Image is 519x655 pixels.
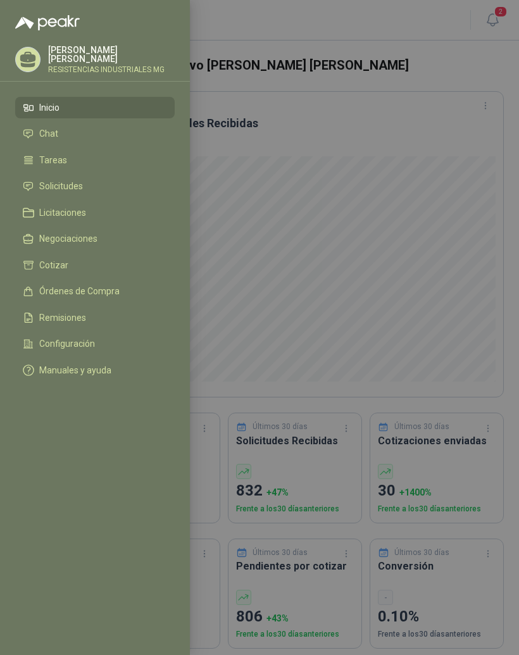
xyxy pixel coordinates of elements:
[15,15,80,30] img: Logo peakr
[39,181,83,191] span: Solicitudes
[39,234,97,244] span: Negociaciones
[15,281,175,303] a: Órdenes de Compra
[15,97,175,118] a: Inicio
[39,339,95,349] span: Configuración
[48,46,175,63] p: [PERSON_NAME] [PERSON_NAME]
[39,313,86,323] span: Remisiones
[15,307,175,328] a: Remisiones
[39,365,111,375] span: Manuales y ayuda
[15,176,175,197] a: Solicitudes
[39,260,68,270] span: Cotizar
[15,334,175,355] a: Configuración
[39,208,86,218] span: Licitaciones
[15,254,175,276] a: Cotizar
[48,66,175,73] p: RESISTENCIAS INDUSTRIALES MG
[39,128,58,139] span: Chat
[15,123,175,145] a: Chat
[39,103,59,113] span: Inicio
[39,286,120,296] span: Órdenes de Compra
[15,202,175,223] a: Licitaciones
[15,359,175,381] a: Manuales y ayuda
[15,149,175,171] a: Tareas
[39,155,67,165] span: Tareas
[15,228,175,250] a: Negociaciones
